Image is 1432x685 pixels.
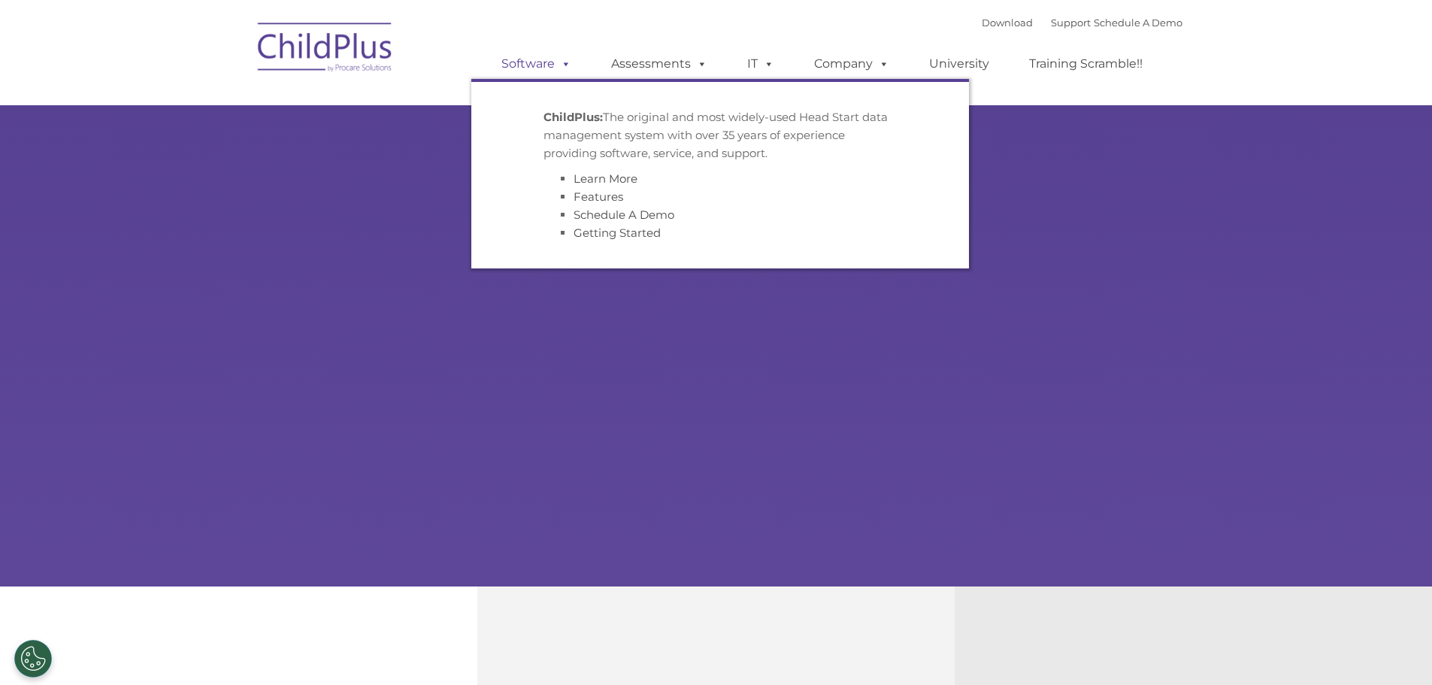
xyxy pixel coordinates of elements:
a: Schedule A Demo [1094,17,1182,29]
a: University [914,49,1004,79]
a: Features [574,189,623,204]
a: Download [982,17,1033,29]
a: Company [799,49,904,79]
span: Last name [209,99,255,111]
a: IT [732,49,789,79]
a: Schedule A Demo [574,208,674,222]
img: ChildPlus by Procare Solutions [250,12,401,87]
a: Training Scramble!! [1014,49,1158,79]
button: Cookies Settings [14,640,52,677]
a: Assessments [596,49,722,79]
font: | [982,17,1182,29]
a: Software [486,49,586,79]
a: Getting Started [574,226,661,240]
a: Support [1051,17,1091,29]
a: Learn More [574,171,637,186]
p: The original and most widely-used Head Start data management system with over 35 years of experie... [543,108,897,162]
strong: ChildPlus: [543,110,603,124]
span: Phone number [209,161,273,172]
